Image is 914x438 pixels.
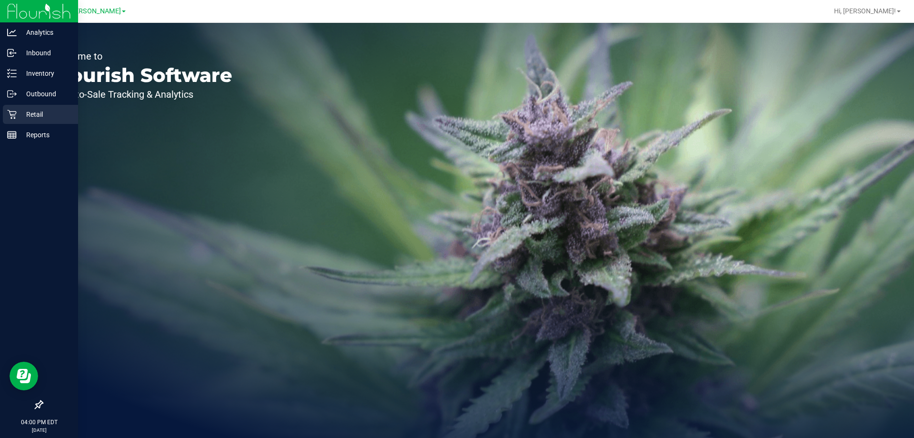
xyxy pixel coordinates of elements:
[7,48,17,58] inline-svg: Inbound
[7,28,17,37] inline-svg: Analytics
[69,7,121,15] span: [PERSON_NAME]
[834,7,896,15] span: Hi, [PERSON_NAME]!
[51,51,232,61] p: Welcome to
[17,47,74,59] p: Inbound
[7,110,17,119] inline-svg: Retail
[17,129,74,141] p: Reports
[51,66,232,85] p: Flourish Software
[4,418,74,427] p: 04:00 PM EDT
[17,109,74,120] p: Retail
[17,27,74,38] p: Analytics
[10,362,38,390] iframe: Resource center
[7,89,17,99] inline-svg: Outbound
[17,88,74,100] p: Outbound
[17,68,74,79] p: Inventory
[7,130,17,140] inline-svg: Reports
[51,90,232,99] p: Seed-to-Sale Tracking & Analytics
[7,69,17,78] inline-svg: Inventory
[4,427,74,434] p: [DATE]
